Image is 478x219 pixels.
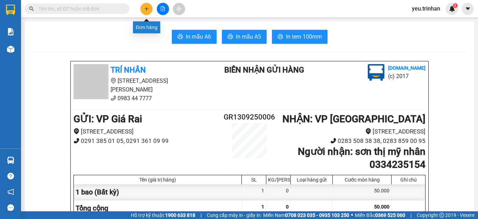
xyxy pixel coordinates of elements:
span: copyright [439,213,444,218]
span: 0 [286,204,289,210]
span: phone [111,95,116,101]
li: 0283 508 38 38, 0283 859 00 95 [279,136,426,146]
div: SL [244,177,264,183]
span: Hỗ trợ kỹ thuật: [131,211,195,219]
span: | [201,211,202,219]
div: Loại hàng gửi [293,177,331,183]
span: In tem 100mm [286,32,322,41]
div: 1 [242,184,266,200]
li: [STREET_ADDRESS][PERSON_NAME] [73,76,204,94]
button: caret-down [462,3,474,15]
div: 1 bao (Bất kỳ) [74,184,242,200]
span: ⚪️ [351,214,353,217]
span: printer [177,34,183,40]
span: aim [176,6,181,11]
b: BIÊN NHẬN GỬI HÀNG [224,66,304,74]
div: Cước món hàng [335,177,389,183]
li: [STREET_ADDRESS] [279,127,426,136]
span: Tổng cộng [76,204,108,212]
img: solution-icon [7,28,14,35]
button: aim [173,3,185,15]
b: TRÍ NHÂN [111,66,146,74]
button: file-add [157,3,169,15]
span: search [29,6,34,11]
li: 0983 44 7777 [73,94,204,103]
b: GỬI : VP Giá Rai [73,113,142,125]
span: yeu.trinhan [406,4,446,13]
img: warehouse-icon [7,46,14,53]
span: environment [365,128,371,134]
span: question-circle [7,173,14,179]
button: printerIn mẫu A6 [172,30,217,44]
strong: 1900 633 818 [165,212,195,218]
div: KG/[PERSON_NAME] [268,177,289,183]
img: icon-new-feature [449,6,455,12]
div: 50.000 [333,184,392,200]
span: phone [330,138,336,144]
div: Tên (giá trị hàng) [76,177,240,183]
button: printerIn mẫu A5 [222,30,267,44]
img: logo.jpg [368,64,385,81]
h2: GR1309250006 [220,111,279,123]
span: environment [111,78,116,83]
li: 0291 385 01 05, 0291 361 09 99 [73,136,220,146]
b: NHẬN : VP [GEOGRAPHIC_DATA] [282,113,426,125]
span: 1 [454,3,456,8]
button: plus [140,3,153,15]
span: plus [144,6,149,11]
div: Ghi chú [393,177,423,183]
img: logo-vxr [6,5,15,15]
li: [STREET_ADDRESS] [73,127,220,136]
span: Cung cấp máy in - giấy in: [207,211,261,219]
span: 1 [261,204,264,210]
span: caret-down [465,6,471,12]
span: Miền Nam [263,211,349,219]
span: file-add [160,6,165,11]
div: 0 [266,184,291,200]
sup: 1 [453,3,458,8]
span: printer [227,34,233,40]
span: 50.000 [374,204,389,210]
span: environment [73,128,79,134]
span: printer [277,34,283,40]
span: In mẫu A6 [186,32,211,41]
img: warehouse-icon [7,157,14,164]
span: message [7,204,14,211]
span: notification [7,189,14,195]
b: Người nhận : sơn thị mỹ nhân 0334235154 [298,146,426,170]
span: Miền Bắc [355,211,405,219]
strong: 0708 023 035 - 0935 103 250 [285,212,349,218]
b: [DOMAIN_NAME] [388,65,426,71]
input: Tìm tên, số ĐT hoặc mã đơn [38,5,121,13]
strong: 0369 525 060 [375,212,405,218]
span: | [410,211,412,219]
li: (c) 2017 [388,72,426,81]
span: phone [73,138,79,144]
button: printerIn tem 100mm [272,30,328,44]
span: In mẫu A5 [236,32,261,41]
